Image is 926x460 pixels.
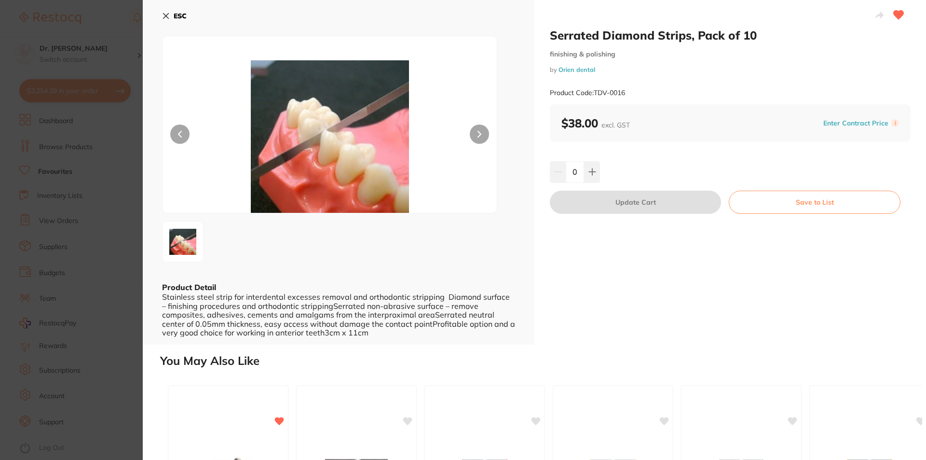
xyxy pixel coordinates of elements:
[820,119,891,128] button: Enter Contract Price
[561,116,630,130] b: $38.00
[891,119,899,127] label: i
[550,191,721,214] button: Update Cart
[160,354,922,368] h2: You May Also Like
[550,66,911,73] small: by
[230,60,430,213] img: LTM2NTE1
[162,293,515,337] div: Stainless steel strip for interdental excesses removal and orthodontic stripping Diamond surface ...
[558,66,595,73] a: Orien dental
[165,225,200,259] img: LTM2NTE1
[550,50,911,58] small: finishing & polishing
[601,121,630,129] span: excl. GST
[162,282,216,292] b: Product Detail
[174,12,187,20] b: ESC
[729,191,900,214] button: Save to List
[550,28,911,42] h2: Serrated Diamond Strips, Pack of 10
[550,89,625,97] small: Product Code: TDV-0016
[162,8,187,24] button: ESC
